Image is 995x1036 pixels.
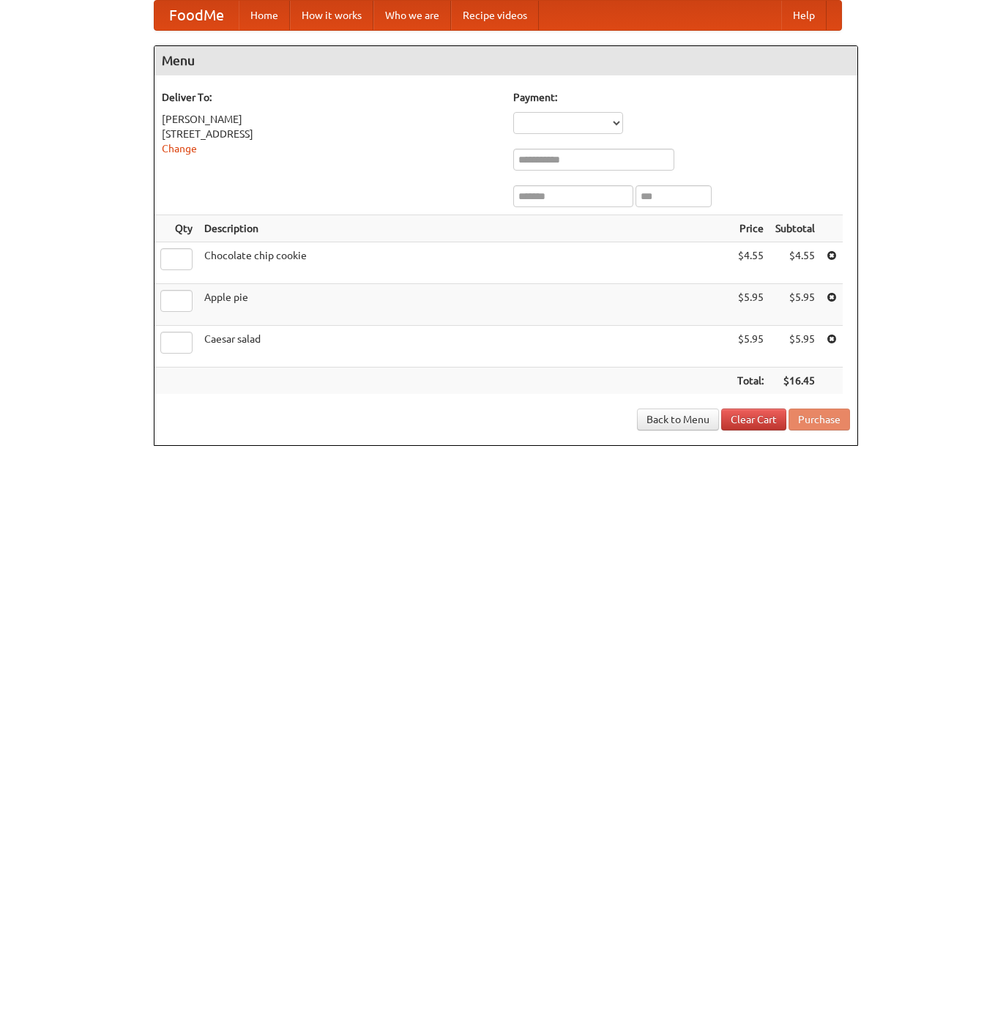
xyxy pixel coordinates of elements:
[198,215,731,242] th: Description
[513,90,850,105] h5: Payment:
[769,326,821,368] td: $5.95
[781,1,827,30] a: Help
[451,1,539,30] a: Recipe videos
[769,368,821,395] th: $16.45
[731,326,769,368] td: $5.95
[239,1,290,30] a: Home
[198,326,731,368] td: Caesar salad
[731,284,769,326] td: $5.95
[731,368,769,395] th: Total:
[198,242,731,284] td: Chocolate chip cookie
[769,242,821,284] td: $4.55
[162,90,499,105] h5: Deliver To:
[154,46,857,75] h4: Menu
[769,215,821,242] th: Subtotal
[637,409,719,431] a: Back to Menu
[721,409,786,431] a: Clear Cart
[154,1,239,30] a: FoodMe
[198,284,731,326] td: Apple pie
[373,1,451,30] a: Who we are
[731,242,769,284] td: $4.55
[731,215,769,242] th: Price
[769,284,821,326] td: $5.95
[162,143,197,154] a: Change
[154,215,198,242] th: Qty
[162,112,499,127] div: [PERSON_NAME]
[290,1,373,30] a: How it works
[162,127,499,141] div: [STREET_ADDRESS]
[789,409,850,431] button: Purchase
